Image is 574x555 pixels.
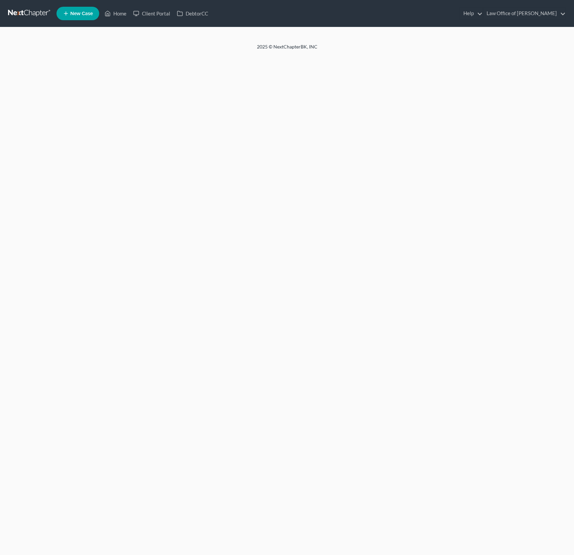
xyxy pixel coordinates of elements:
[95,43,479,56] div: 2025 © NextChapterBK, INC
[56,7,99,20] new-legal-case-button: New Case
[460,7,483,20] a: Help
[130,7,174,20] a: Client Portal
[483,7,566,20] a: Law Office of [PERSON_NAME]
[174,7,212,20] a: DebtorCC
[101,7,130,20] a: Home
